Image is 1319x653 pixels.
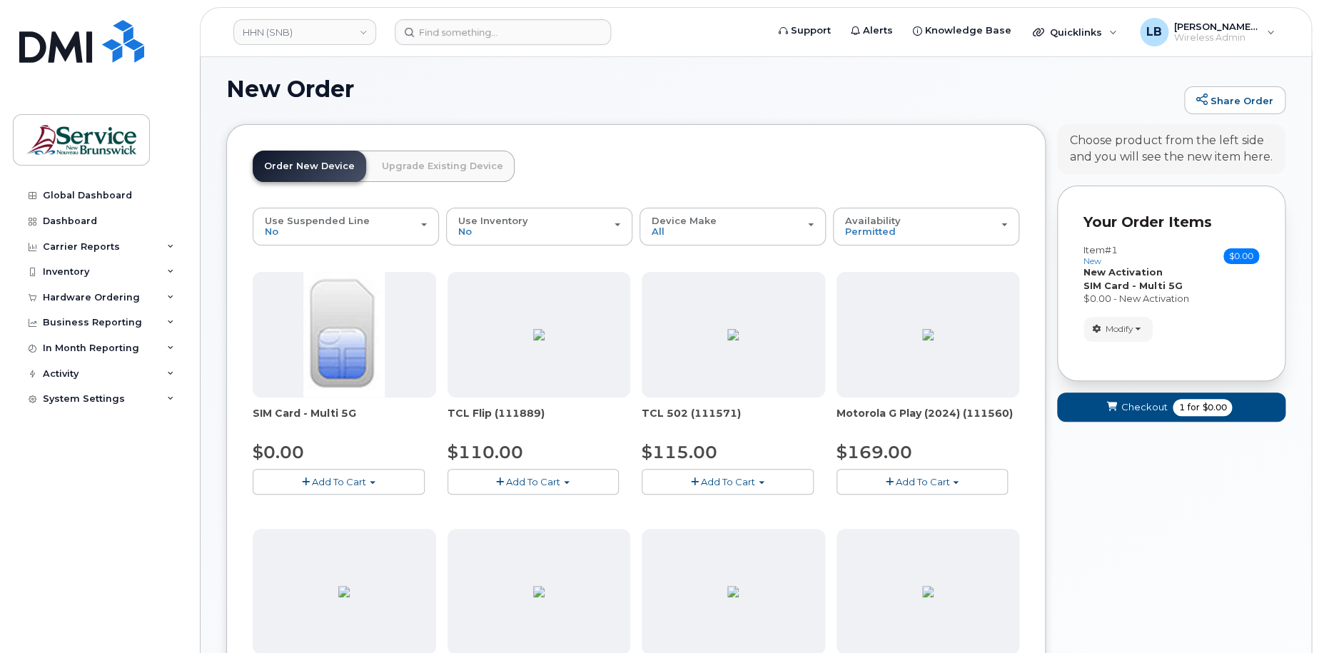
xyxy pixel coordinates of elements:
button: Add To Cart [642,469,814,494]
span: $0.00 [1202,401,1226,414]
button: Add To Cart [253,469,425,494]
span: $115.00 [642,442,717,462]
span: Add To Cart [506,476,560,487]
button: Device Make All [640,208,826,245]
img: 4BBBA1A7-EEE1-4148-A36C-898E0DC10F5F.png [533,329,545,340]
span: Add To Cart [312,476,366,487]
div: $0.00 - New Activation [1083,292,1259,305]
button: Add To Cart [448,469,620,494]
img: 99773A5F-56E1-4C48-BD91-467D906EAE62.png [922,329,934,340]
button: Add To Cart [837,469,1009,494]
div: TCL 502 (111571) [642,406,825,435]
strong: SIM Card - Multi 5G [1083,280,1183,291]
span: $0.00 [253,442,304,462]
span: Modify [1106,323,1133,335]
strong: New Activation [1083,266,1163,278]
div: Motorola G Play (2024) (111560) [837,406,1020,435]
a: Order New Device [253,151,366,182]
a: Upgrade Existing Device [370,151,515,182]
span: $110.00 [448,442,523,462]
span: No [458,226,472,237]
span: Add To Cart [701,476,755,487]
img: 46CE78E4-2820-44E7-ADB1-CF1A10A422D2.png [338,586,350,597]
img: E4E53BA5-3DF7-4680-8EB9-70555888CC38.png [727,329,739,340]
span: 1 [1178,401,1184,414]
button: Availability Permitted [833,208,1019,245]
button: Use Inventory No [446,208,632,245]
button: Modify [1083,317,1153,342]
a: Share Order [1184,86,1285,115]
img: 9FB32A65-7F3B-4C75-88D7-110BE577F189.png [533,586,545,597]
img: 79D338F0-FFFB-4B19-B7FF-DB34F512C68B.png [727,586,739,597]
span: #1 [1105,244,1118,255]
div: SIM Card - Multi 5G [253,406,436,435]
span: Permitted [845,226,896,237]
small: new [1083,256,1101,266]
span: $0.00 [1223,248,1259,264]
div: Choose product from the left side and you will see the new item here. [1070,133,1273,166]
img: 2A8BAFE4-7C80-451B-A6BE-1655296EFB30.png [922,586,934,597]
span: Checkout [1121,400,1167,414]
span: for [1184,401,1202,414]
span: Use Inventory [458,215,528,226]
span: Use Suspended Line [265,215,370,226]
span: Availability [845,215,901,226]
span: All [652,226,664,237]
span: $169.00 [837,442,912,462]
img: 00D627D4-43E9-49B7-A367-2C99342E128C.jpg [303,272,385,398]
h3: Item [1083,245,1118,265]
div: TCL Flip (111889) [448,406,631,435]
button: Checkout 1 for $0.00 [1057,393,1285,422]
p: Your Order Items [1083,212,1259,233]
span: No [265,226,278,237]
h1: New Order [226,76,1177,101]
span: Device Make [652,215,717,226]
span: Add To Cart [895,476,949,487]
button: Use Suspended Line No [253,208,439,245]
